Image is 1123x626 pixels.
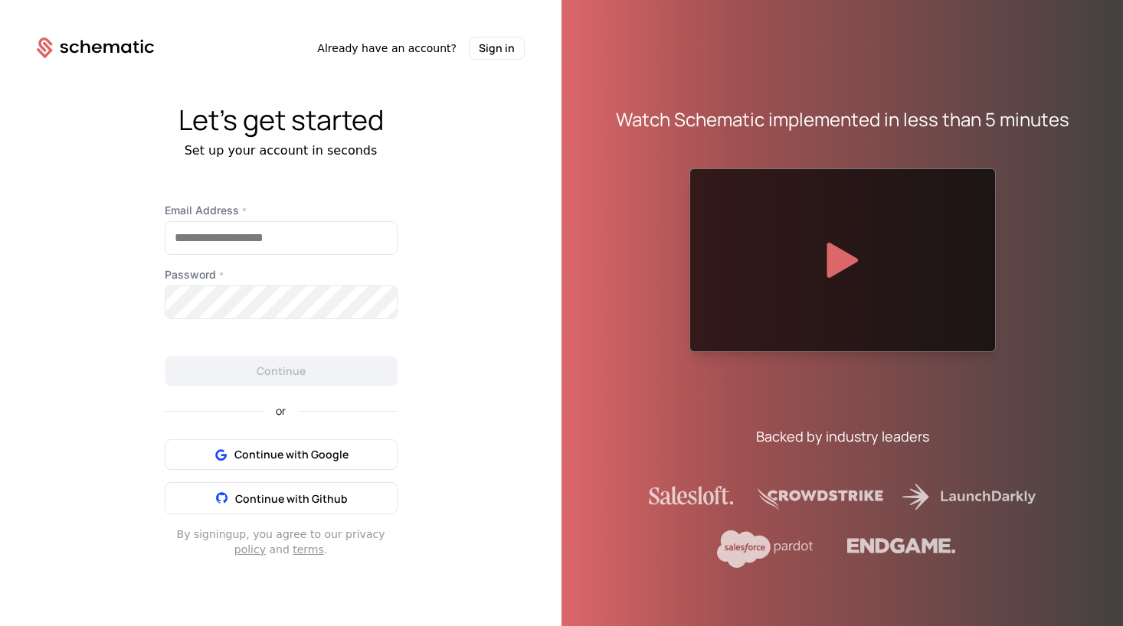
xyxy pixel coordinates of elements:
[165,439,398,470] button: Continue with Google
[165,203,398,218] label: Email Address
[165,527,398,557] div: By signing up , you agree to our privacy and .
[165,356,398,386] button: Continue
[293,543,324,556] a: terms
[234,447,349,462] span: Continue with Google
[317,41,457,56] span: Already have an account?
[235,491,348,506] span: Continue with Github
[234,543,266,556] a: policy
[616,107,1069,132] div: Watch Schematic implemented in less than 5 minutes
[264,406,298,416] span: or
[165,482,398,514] button: Continue with Github
[165,267,398,282] label: Password
[469,37,525,60] button: Sign in
[756,425,929,447] div: Backed by industry leaders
